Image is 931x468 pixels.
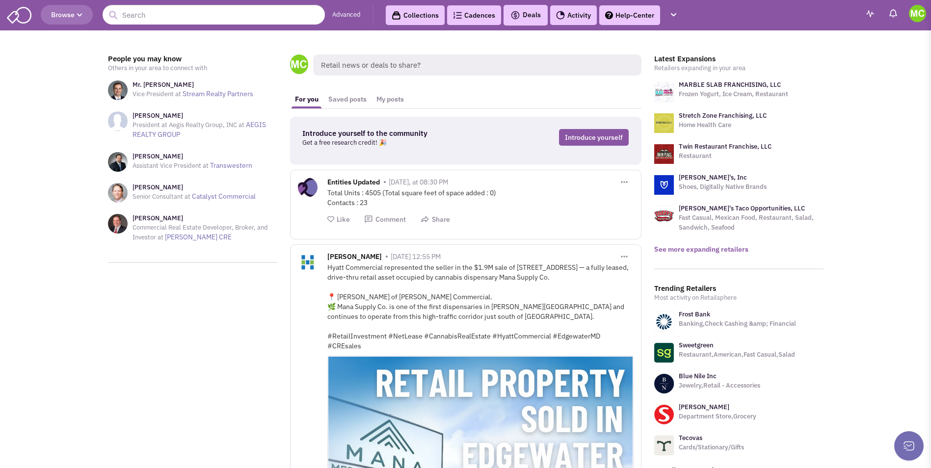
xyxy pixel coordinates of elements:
[654,175,674,195] img: logo
[679,173,747,182] a: [PERSON_NAME]'s, Inc
[679,372,717,380] a: Blue Nile Inc
[133,90,181,98] span: Vice President at
[192,192,256,201] a: Catalyst Commercial
[679,120,767,130] p: Home Health Care
[654,113,674,133] img: logo
[559,129,629,146] a: Introduce yourself
[654,82,674,102] img: logo
[447,5,501,25] a: Cadences
[327,178,380,189] span: Entities Updated
[550,5,597,25] a: Activity
[679,412,756,421] p: Department Store,Grocery
[41,5,93,25] button: Browse
[654,284,824,293] h3: Trending Retailers
[133,80,253,89] h3: Mr. [PERSON_NAME]
[679,151,771,161] p: Restaurant
[302,138,488,148] p: Get a free research credit! 🎉
[679,403,729,411] a: [PERSON_NAME]
[108,111,128,131] img: NoImageAvailable1.jpg
[364,215,406,224] button: Comment
[323,90,372,108] a: Saved posts
[679,213,824,233] p: Fast Casual, Mexican Food, Restaurant, Salad, Sandwich, Seafood
[453,12,462,19] img: Cadences_logo.png
[909,5,926,22] img: Matt Crossley
[327,188,634,208] div: Total Units : 4505 (Total square feet of space added : 0) Contacts : 23
[389,178,448,186] span: [DATE], at 08:30 PM
[654,343,674,363] img: www.sweetgreen.com
[108,54,277,63] h3: People you may know
[133,214,277,223] h3: [PERSON_NAME]
[302,129,488,138] h3: Introduce yourself to the community
[679,350,795,360] p: Restaurant,American,Fast Casual,Salad
[654,63,824,73] p: Retailers expanding in your area
[654,144,674,164] img: logo
[679,381,760,390] p: Jewelry,Retail - Accessories
[605,11,613,19] img: help.png
[679,182,767,192] p: Shoes, Digitally Native Brands
[654,293,824,303] p: Most activity on Retailsphere
[133,223,268,241] span: Commercial Real Estate Developer, Broker, and Investor at
[133,121,244,129] span: President at Aegis Realty Group, INC at
[510,10,541,19] span: Deals
[372,90,409,108] a: My posts
[313,54,641,76] span: Retail news or deals to share?
[510,9,520,21] img: icon-deals.svg
[51,10,82,19] span: Browse
[133,111,277,120] h3: [PERSON_NAME]
[679,80,781,89] a: MARBLE SLAB FRANCHISING, LLC
[183,89,253,98] a: Stream Realty Partners
[290,90,323,108] a: For you
[679,142,771,151] a: Twin Restaurant Franchise, LLC
[679,319,796,329] p: Banking,Check Cashing &amp; Financial
[654,436,674,455] img: www.tecovas.com
[386,5,445,25] a: Collections
[332,10,361,20] a: Advanced
[7,5,31,24] img: SmartAdmin
[133,120,266,139] a: AEGIS REALTY GROUP
[108,63,277,73] p: Others in your area to connect with
[556,11,565,20] img: Activity.png
[654,54,824,63] h3: Latest Expansions
[679,442,744,452] p: Cards/Stationary/Gifts
[327,252,382,263] span: [PERSON_NAME]
[679,89,788,99] p: Frozen Yogurt, Ice Cream, Restaurant
[165,233,232,241] a: [PERSON_NAME] CRE
[679,341,714,349] a: Sweetgreen
[133,183,256,192] h3: [PERSON_NAME]
[133,152,252,161] h3: [PERSON_NAME]
[679,204,805,212] a: [PERSON_NAME]'s Taco Opportunities, LLC
[392,11,401,20] img: icon-collection-lavender-black.svg
[507,9,544,22] button: Deals
[654,206,674,226] img: logo
[679,434,702,442] a: Tecovas
[327,215,350,224] button: Like
[391,252,441,261] span: [DATE] 12:55 PM
[654,245,748,254] a: See more expanding retailers
[103,5,325,25] input: Search
[421,215,450,224] button: Share
[210,161,252,170] a: Transwestern
[679,310,710,318] a: Frost Bank
[654,312,674,332] img: www.frostbank.com
[327,262,634,351] div: Hyatt Commercial represented the seller in the $1.9M sale of [STREET_ADDRESS] — a fully leased, d...
[133,192,190,201] span: Senior Consultant at
[133,161,209,170] span: Assistant Vice President at
[599,5,660,25] a: Help-Center
[337,215,350,224] span: Like
[654,374,674,393] img: www.bluenile.com
[679,111,767,120] a: Stretch Zone Franchising, LLC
